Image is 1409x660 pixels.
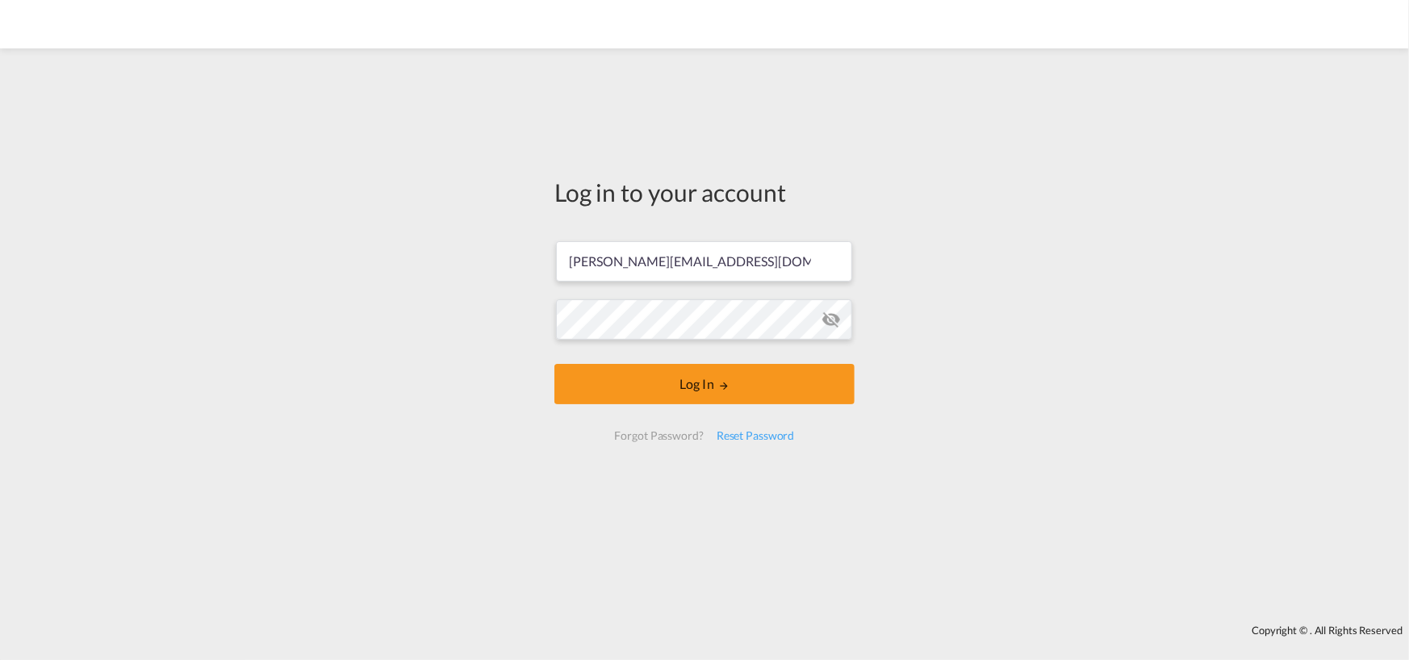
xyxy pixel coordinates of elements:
[554,364,855,404] button: LOGIN
[554,175,855,209] div: Log in to your account
[822,310,841,329] md-icon: icon-eye-off
[710,421,801,450] div: Reset Password
[608,421,709,450] div: Forgot Password?
[556,241,852,282] input: Enter email/phone number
